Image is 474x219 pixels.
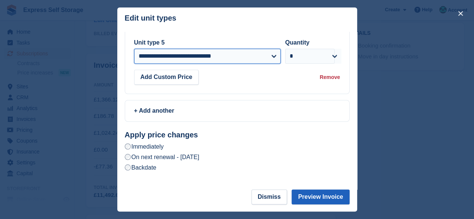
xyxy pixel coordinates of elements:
[134,70,199,85] button: Add Custom Price
[125,153,199,161] label: On next renewal - [DATE]
[125,143,164,150] label: Immediately
[455,7,467,19] button: close
[125,131,198,139] strong: Apply price changes
[251,189,287,204] button: Dismiss
[292,189,349,204] button: Preview Invoice
[285,39,310,46] label: Quantity
[134,39,165,46] label: Unit type 5
[125,14,176,22] p: Edit unit types
[125,143,131,149] input: Immediately
[125,154,131,160] input: On next renewal - [DATE]
[125,164,131,170] input: Backdate
[125,100,350,122] a: + Add another
[320,73,340,81] div: Remove
[125,164,157,171] label: Backdate
[134,106,340,115] div: + Add another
